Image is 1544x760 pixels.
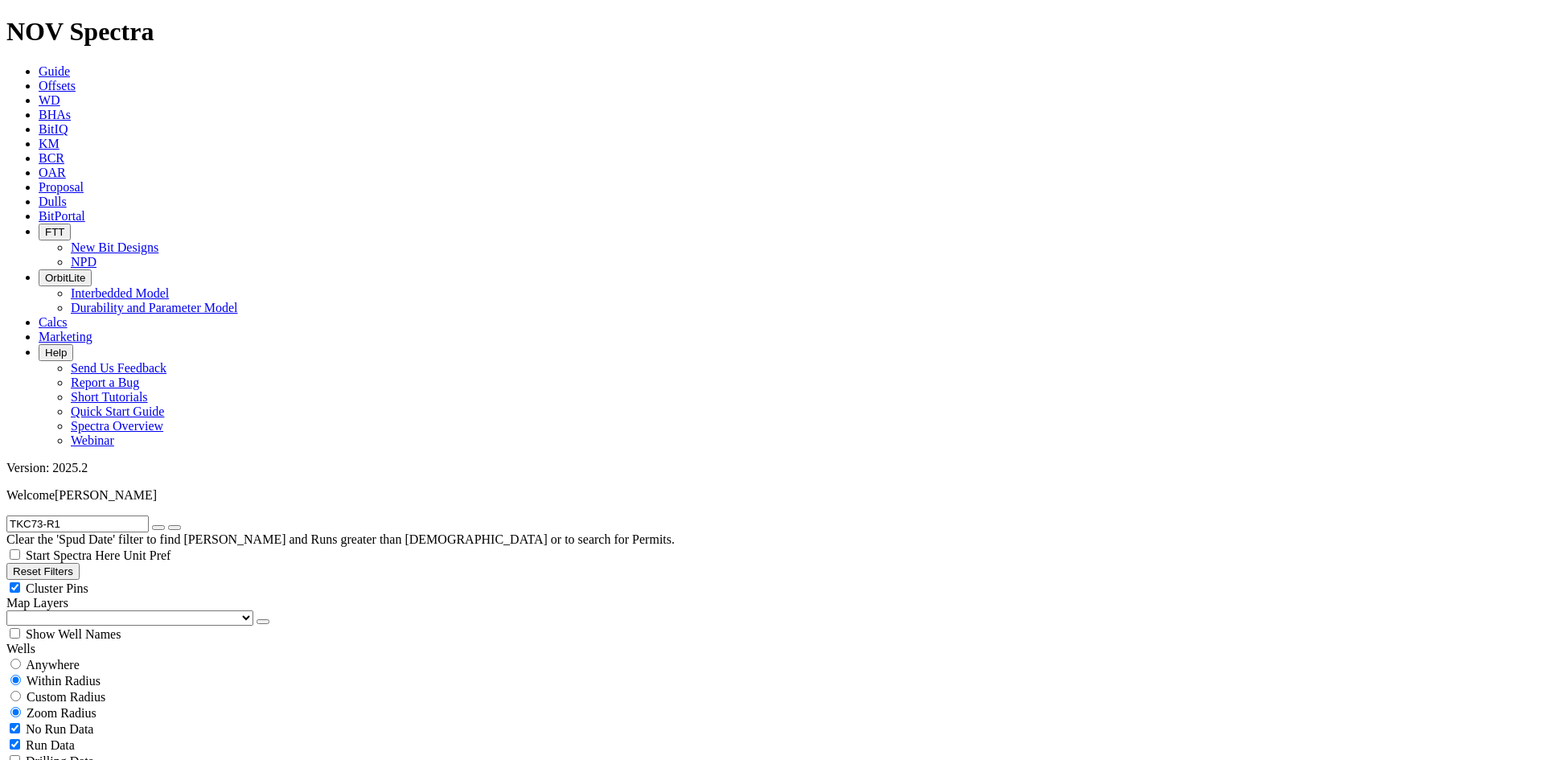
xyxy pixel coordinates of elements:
a: Proposal [39,180,84,194]
span: No Run Data [26,722,93,736]
a: BHAs [39,108,71,121]
button: Reset Filters [6,563,80,580]
a: Offsets [39,79,76,92]
span: Help [45,347,67,359]
button: OrbitLite [39,269,92,286]
span: Custom Radius [27,690,105,704]
span: [PERSON_NAME] [55,488,157,502]
div: Version: 2025.2 [6,461,1538,475]
a: WD [39,93,60,107]
a: Calcs [39,315,68,329]
a: KM [39,137,60,150]
span: Anywhere [26,658,80,672]
button: FTT [39,224,71,240]
a: Marketing [39,330,92,343]
a: Report a Bug [71,376,139,389]
a: Dulls [39,195,67,208]
a: Quick Start Guide [71,405,164,418]
span: Show Well Names [26,627,121,641]
h1: NOV Spectra [6,17,1538,47]
span: Run Data [26,738,75,752]
span: Cluster Pins [26,581,88,595]
input: Search [6,516,149,532]
span: Zoom Radius [27,706,96,720]
a: Short Tutorials [71,390,148,404]
input: Start Spectra Here [10,549,20,560]
a: Webinar [71,433,114,447]
span: Map Layers [6,596,68,610]
p: Welcome [6,488,1538,503]
a: Guide [39,64,70,78]
span: Unit Pref [123,548,170,562]
a: Send Us Feedback [71,361,166,375]
a: New Bit Designs [71,240,158,254]
div: Wells [6,642,1538,656]
span: FTT [45,226,64,238]
a: Spectra Overview [71,419,163,433]
span: Within Radius [27,674,101,688]
a: NPD [71,255,96,269]
a: Interbedded Model [71,286,169,300]
a: BitIQ [39,122,68,136]
a: BitPortal [39,209,85,223]
span: Clear the 'Spud Date' filter to find [PERSON_NAME] and Runs greater than [DEMOGRAPHIC_DATA] or to... [6,532,675,546]
span: OrbitLite [45,272,85,284]
button: Help [39,344,73,361]
a: BCR [39,151,64,165]
a: OAR [39,166,66,179]
span: Start Spectra Here [26,548,120,562]
a: Durability and Parameter Model [71,301,238,314]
